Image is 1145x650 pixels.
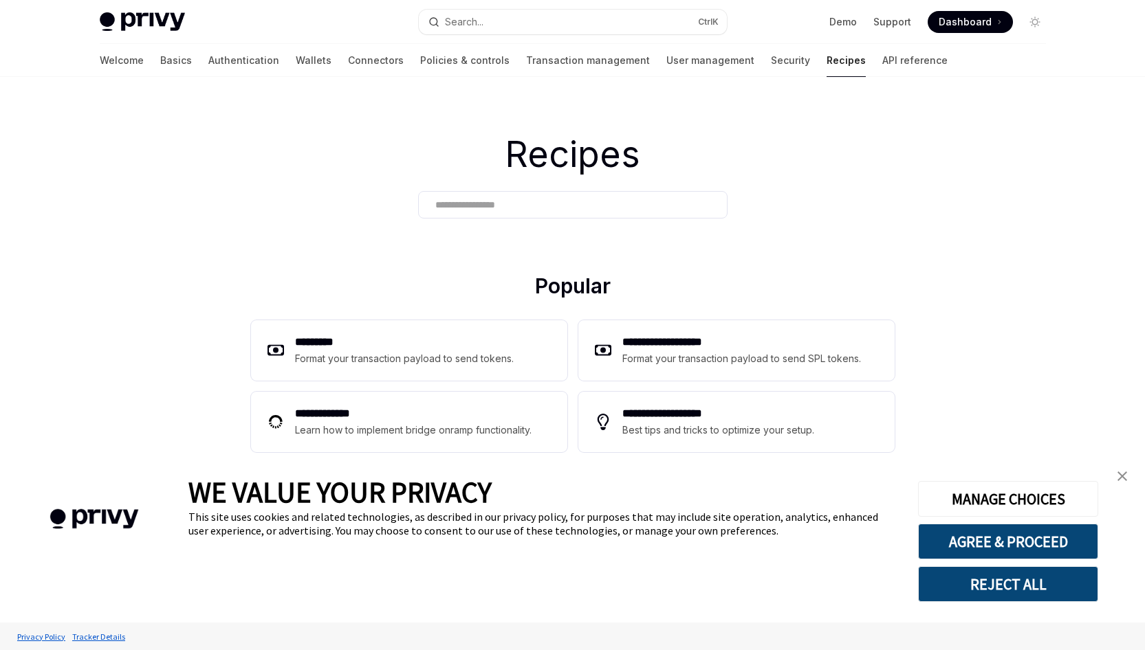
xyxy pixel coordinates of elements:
[69,625,129,649] a: Tracker Details
[251,320,567,381] a: **** ****Format your transaction payload to send tokens.
[918,481,1098,517] button: MANAGE CHOICES
[251,392,567,452] a: **** **** ***Learn how to implement bridge onramp functionality.
[1024,11,1046,33] button: Toggle dark mode
[188,510,897,537] div: This site uses cookies and related technologies, as described in our privacy policy, for purposes...
[160,44,192,77] a: Basics
[928,11,1013,33] a: Dashboard
[666,44,754,77] a: User management
[882,44,948,77] a: API reference
[918,566,1098,602] button: REJECT ALL
[100,12,185,32] img: light logo
[295,350,514,367] div: Format your transaction payload to send tokens.
[918,524,1098,559] button: AGREE & PROCEED
[873,15,911,29] a: Support
[295,422,532,438] div: Learn how to implement bridge onramp functionality.
[939,15,992,29] span: Dashboard
[420,44,510,77] a: Policies & controls
[1109,462,1136,490] a: close banner
[622,350,861,367] div: Format your transaction payload to send SPL tokens.
[622,422,814,438] div: Best tips and tricks to optimize your setup.
[698,16,719,27] span: Ctrl K
[188,474,492,510] span: WE VALUE YOUR PRIVACY
[526,44,650,77] a: Transaction management
[1117,471,1127,481] img: close banner
[251,273,895,304] h2: Popular
[348,44,404,77] a: Connectors
[445,14,483,30] div: Search...
[296,44,331,77] a: Wallets
[100,44,144,77] a: Welcome
[827,44,866,77] a: Recipes
[771,44,810,77] a: Security
[419,10,727,34] button: Open search
[21,489,168,549] img: company logo
[829,15,857,29] a: Demo
[14,625,69,649] a: Privacy Policy
[208,44,279,77] a: Authentication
